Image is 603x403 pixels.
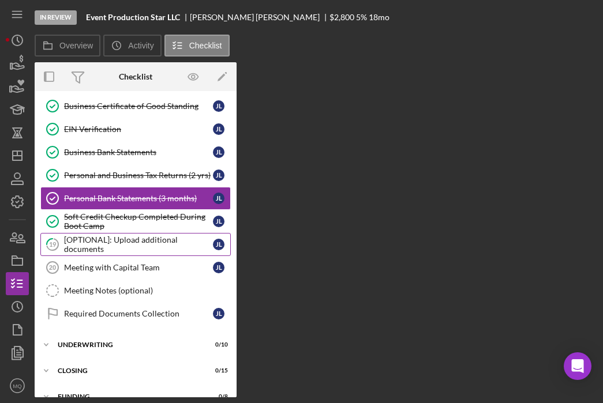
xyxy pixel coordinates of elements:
div: J L [213,239,224,250]
a: Soft Credit Checkup Completed During Boot CampJL [40,210,231,233]
div: J L [213,170,224,181]
div: Funding [58,393,199,400]
div: 0 / 10 [207,341,228,348]
div: Meeting Notes (optional) [64,286,230,295]
div: 5 % [356,13,367,22]
div: Required Documents Collection [64,309,213,318]
div: 0 / 8 [207,393,228,400]
div: In Review [35,10,77,25]
div: EIN Verification [64,125,213,134]
div: Personal Bank Statements (3 months) [64,194,213,203]
div: J L [213,146,224,158]
label: Activity [128,41,153,50]
div: Underwriting [58,341,199,348]
div: Business Bank Statements [64,148,213,157]
div: J L [213,123,224,135]
div: 0 / 15 [207,367,228,374]
text: MQ [13,383,21,389]
tspan: 19 [49,240,57,248]
tspan: 20 [49,264,56,271]
div: Soft Credit Checkup Completed During Boot Camp [64,212,213,231]
div: 18 mo [369,13,389,22]
label: Overview [59,41,93,50]
div: Business Certificate of Good Standing [64,101,213,111]
a: Meeting Notes (optional) [40,279,231,302]
a: EIN VerificationJL [40,118,231,141]
div: J L [213,308,224,319]
a: Required Documents CollectionJL [40,302,231,325]
div: [PERSON_NAME] [PERSON_NAME] [190,13,329,22]
a: 19[OPTIONAL]: Upload additional documentsJL [40,233,231,256]
div: J L [213,262,224,273]
div: J L [213,216,224,227]
a: Business Certificate of Good StandingJL [40,95,231,118]
button: Checklist [164,35,230,57]
div: J L [213,100,224,112]
a: 20Meeting with Capital TeamJL [40,256,231,279]
button: Activity [103,35,161,57]
div: Checklist [119,72,152,81]
label: Checklist [189,41,222,50]
div: Closing [58,367,199,374]
b: Event Production Star LLC [86,13,180,22]
div: Meeting with Capital Team [64,263,213,272]
span: $2,800 [329,12,354,22]
a: Personal and Business Tax Returns (2 yrs)JL [40,164,231,187]
a: Business Bank StatementsJL [40,141,231,164]
div: [OPTIONAL]: Upload additional documents [64,235,213,254]
div: Personal and Business Tax Returns (2 yrs) [64,171,213,180]
button: MQ [6,374,29,397]
div: J L [213,193,224,204]
div: Open Intercom Messenger [564,352,591,380]
button: Overview [35,35,100,57]
a: Personal Bank Statements (3 months)JL [40,187,231,210]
